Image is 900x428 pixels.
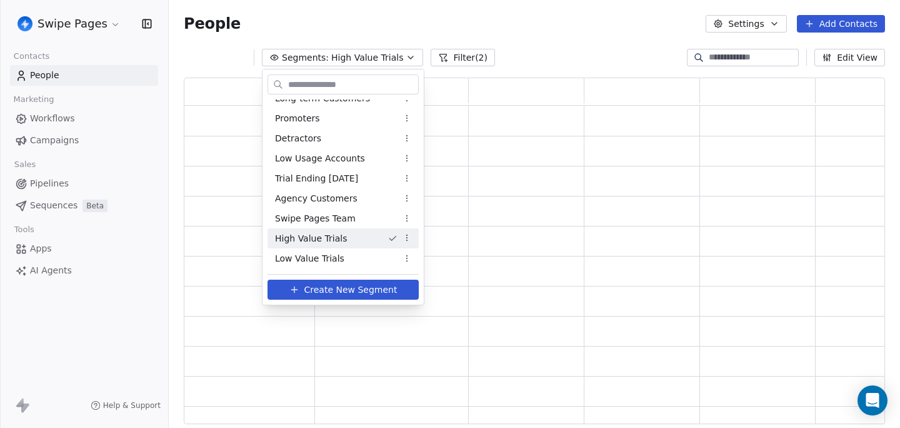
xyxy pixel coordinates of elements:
[275,252,344,265] span: Low Value Trials
[275,212,356,225] span: Swipe Pages Team
[275,172,358,185] span: Trial Ending [DATE]
[267,280,419,300] button: Create New Segment
[275,132,321,145] span: Detractors
[275,192,357,205] span: Agency Customers
[275,112,320,125] span: Promoters
[275,232,347,245] span: High Value Trials
[304,283,397,297] span: Create New Segment
[275,152,365,165] span: Low Usage Accounts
